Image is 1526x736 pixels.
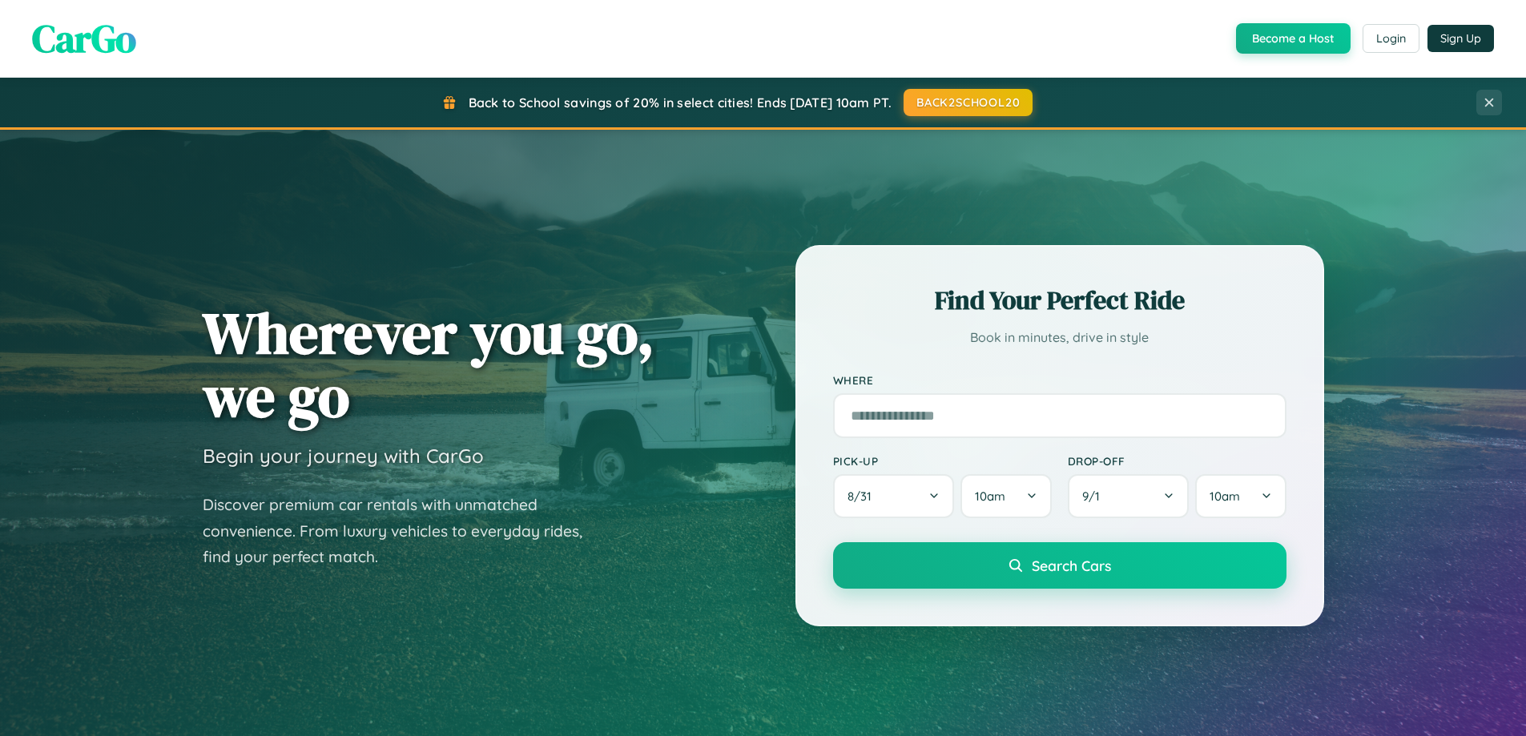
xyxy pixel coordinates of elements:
span: CarGo [32,12,136,65]
button: 10am [1195,474,1286,518]
button: Sign Up [1427,25,1494,52]
span: 8 / 31 [848,489,880,504]
p: Discover premium car rentals with unmatched convenience. From luxury vehicles to everyday rides, ... [203,492,603,570]
span: Search Cars [1032,557,1111,574]
h1: Wherever you go, we go [203,301,654,428]
label: Pick-up [833,454,1052,468]
button: BACK2SCHOOL20 [904,89,1033,116]
button: 9/1 [1068,474,1190,518]
h3: Begin your journey with CarGo [203,444,484,468]
button: Become a Host [1236,23,1351,54]
span: 10am [1210,489,1240,504]
button: Login [1363,24,1419,53]
button: Search Cars [833,542,1286,589]
h2: Find Your Perfect Ride [833,283,1286,318]
label: Where [833,373,1286,387]
label: Drop-off [1068,454,1286,468]
button: 10am [960,474,1051,518]
span: Back to School savings of 20% in select cities! Ends [DATE] 10am PT. [469,95,892,111]
span: 9 / 1 [1082,489,1108,504]
p: Book in minutes, drive in style [833,326,1286,349]
span: 10am [975,489,1005,504]
button: 8/31 [833,474,955,518]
